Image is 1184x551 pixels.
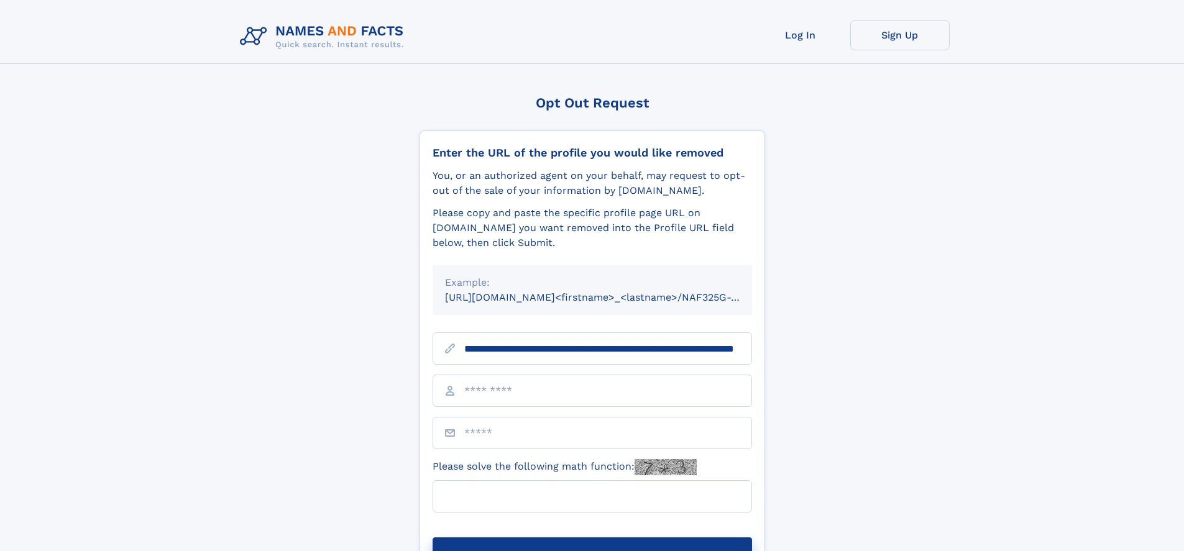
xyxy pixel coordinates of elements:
[850,20,950,50] a: Sign Up
[420,95,765,111] div: Opt Out Request
[433,168,752,198] div: You, or an authorized agent on your behalf, may request to opt-out of the sale of your informatio...
[433,459,697,475] label: Please solve the following math function:
[751,20,850,50] a: Log In
[445,291,776,303] small: [URL][DOMAIN_NAME]<firstname>_<lastname>/NAF325G-xxxxxxxx
[445,275,740,290] div: Example:
[433,146,752,160] div: Enter the URL of the profile you would like removed
[433,206,752,250] div: Please copy and paste the specific profile page URL on [DOMAIN_NAME] you want removed into the Pr...
[235,20,414,53] img: Logo Names and Facts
